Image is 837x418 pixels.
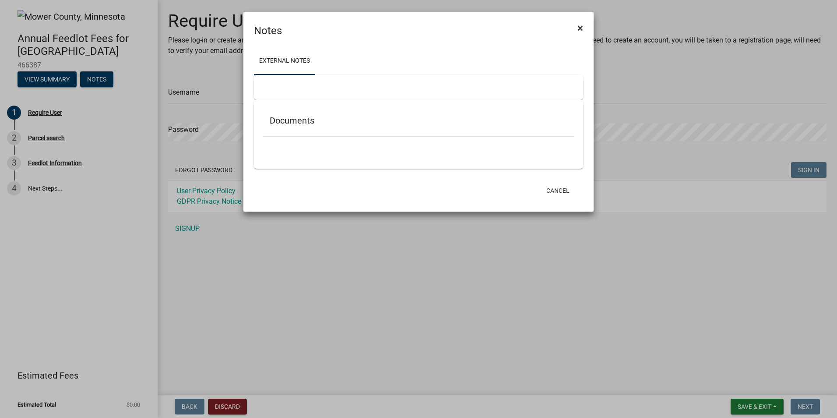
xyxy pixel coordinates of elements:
button: Cancel [539,183,577,198]
button: Close [570,16,590,40]
span: × [577,22,583,34]
h5: Documents [270,115,567,126]
a: External Notes [254,47,315,75]
h4: Notes [254,23,282,39]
